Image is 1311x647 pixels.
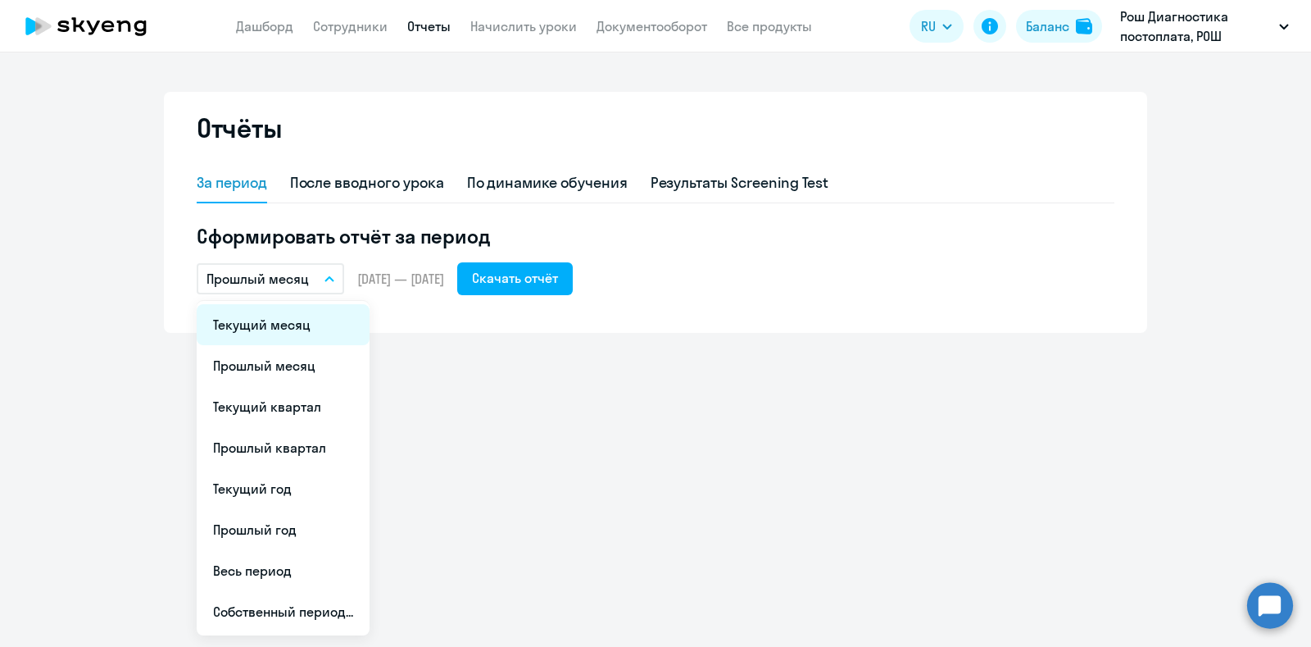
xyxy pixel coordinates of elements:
button: Скачать отчёт [457,262,573,295]
h5: Сформировать отчёт за период [197,223,1114,249]
div: Результаты Screening Test [651,172,829,194]
div: Скачать отчёт [472,268,558,288]
button: Рош Диагностика постоплата, РОШ ДИАГНОСТИКА РУС, ООО [1112,7,1297,46]
div: После вводного урока [290,172,444,194]
button: Балансbalance [1016,10,1102,43]
div: Баланс [1026,16,1069,36]
div: За период [197,172,267,194]
ul: RU [197,301,370,636]
a: Сотрудники [313,18,388,34]
a: Отчеты [407,18,451,34]
h2: Отчёты [197,112,282,144]
p: Прошлый месяц [206,269,309,289]
button: Прошлый месяц [197,263,344,294]
a: Начислить уроки [470,18,577,34]
a: Документооборот [597,18,707,34]
p: Рош Диагностика постоплата, РОШ ДИАГНОСТИКА РУС, ООО [1120,7,1272,46]
img: balance [1076,18,1092,34]
span: RU [921,16,936,36]
span: [DATE] — [DATE] [357,270,444,288]
button: RU [910,10,964,43]
a: Все продукты [727,18,812,34]
div: По динамике обучения [467,172,628,194]
a: Дашборд [236,18,293,34]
